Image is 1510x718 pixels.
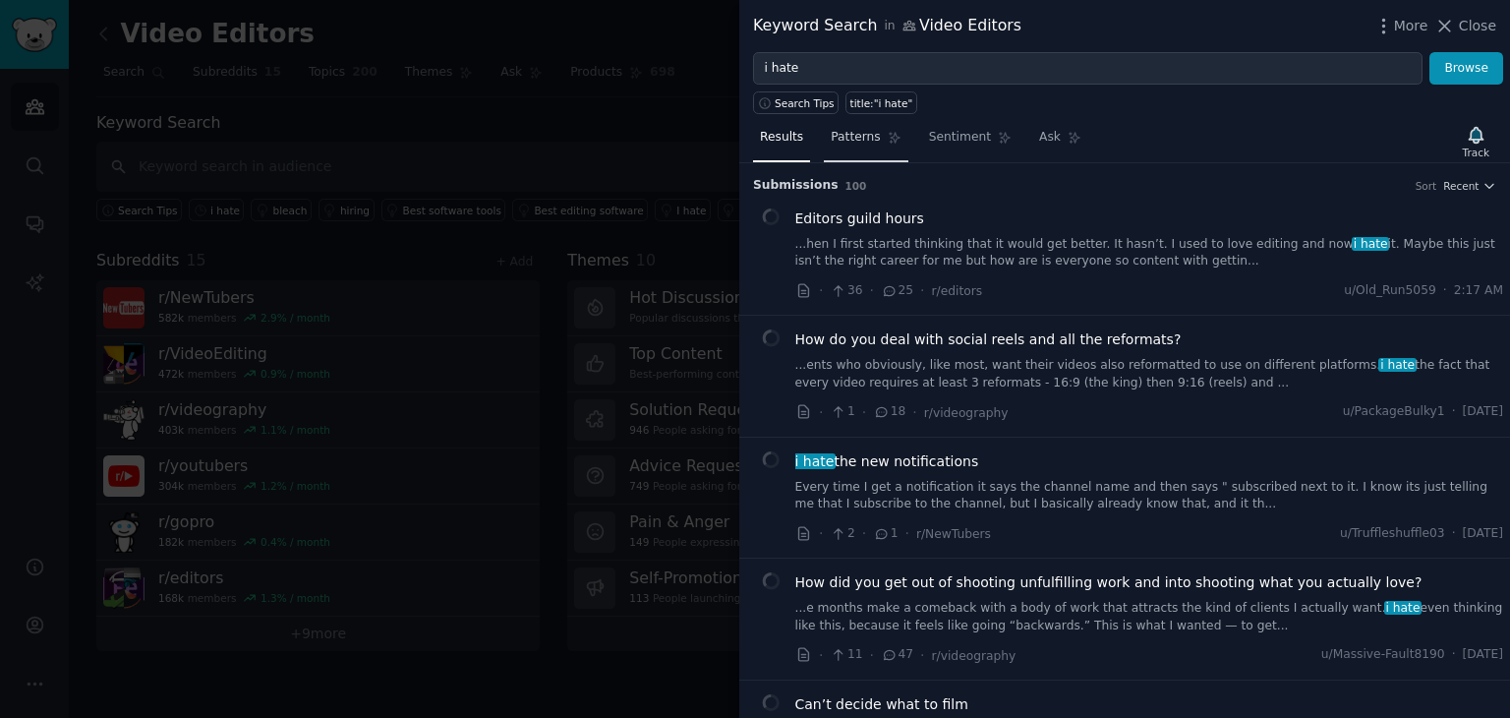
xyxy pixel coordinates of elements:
[795,357,1504,391] a: ...ents who obviously, like most, want their videos also reformatted to use on different platform...
[1039,129,1061,147] span: Ask
[1384,601,1422,615] span: i hate
[795,329,1182,350] a: How do you deal with social reels and all the reformats?
[905,523,909,544] span: ·
[795,600,1504,634] a: ...e months make a comeback with a body of work that attracts the kind of clients I actually want...
[1463,146,1489,159] div: Track
[793,453,836,469] span: i hate
[932,284,983,298] span: r/editors
[922,122,1018,162] a: Sentiment
[753,91,839,114] button: Search Tips
[873,525,898,543] span: 1
[831,129,880,147] span: Patterns
[862,523,866,544] span: ·
[1456,121,1496,162] button: Track
[1416,179,1437,193] div: Sort
[795,694,968,715] a: Can’t decide what to film
[795,479,1504,513] a: Every time I get a notification it says the channel name and then says " subscribed next to it. I...
[1343,403,1445,421] span: u/PackageBulky1
[830,525,854,543] span: 2
[1340,525,1445,543] span: u/Truffleshuffle03
[862,402,866,423] span: ·
[873,403,905,421] span: 18
[870,645,874,666] span: ·
[881,646,913,664] span: 47
[1352,237,1389,251] span: i hate
[1429,52,1503,86] button: Browse
[920,280,924,301] span: ·
[1463,525,1503,543] span: [DATE]
[884,18,895,35] span: in
[1452,646,1456,664] span: ·
[845,91,917,114] a: title:"i hate"
[1443,282,1447,300] span: ·
[830,282,862,300] span: 36
[912,402,916,423] span: ·
[1452,403,1456,421] span: ·
[1373,16,1428,36] button: More
[916,527,991,541] span: r/NewTubers
[845,180,867,192] span: 100
[1443,179,1496,193] button: Recent
[1443,179,1479,193] span: Recent
[819,402,823,423] span: ·
[753,14,1021,38] div: Keyword Search Video Editors
[870,280,874,301] span: ·
[753,122,810,162] a: Results
[795,572,1423,593] a: How did you get out of shooting unfulfilling work and into shooting what you actually love?
[819,645,823,666] span: ·
[819,523,823,544] span: ·
[753,177,839,195] span: Submission s
[1434,16,1496,36] button: Close
[795,451,979,472] span: the new notifications
[929,129,991,147] span: Sentiment
[1344,282,1436,300] span: u/Old_Run5059
[1463,646,1503,664] span: [DATE]
[830,403,854,421] span: 1
[850,96,913,110] div: title:"i hate"
[819,280,823,301] span: ·
[775,96,835,110] span: Search Tips
[1463,403,1503,421] span: [DATE]
[1032,122,1088,162] a: Ask
[881,282,913,300] span: 25
[795,236,1504,270] a: ...hen I first started thinking that it would get better. It hasn’t. I used to love editing and n...
[932,649,1016,663] span: r/videography
[760,129,803,147] span: Results
[920,645,924,666] span: ·
[924,406,1009,420] span: r/videography
[1452,525,1456,543] span: ·
[1454,282,1503,300] span: 2:17 AM
[1321,646,1445,664] span: u/Massive-Fault8190
[1394,16,1428,36] span: More
[1378,358,1416,372] span: i hate
[824,122,907,162] a: Patterns
[795,209,924,229] a: Editors guild hours
[795,451,979,472] a: i hatethe new notifications
[1459,16,1496,36] span: Close
[830,646,862,664] span: 11
[753,52,1423,86] input: Try a keyword related to your business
